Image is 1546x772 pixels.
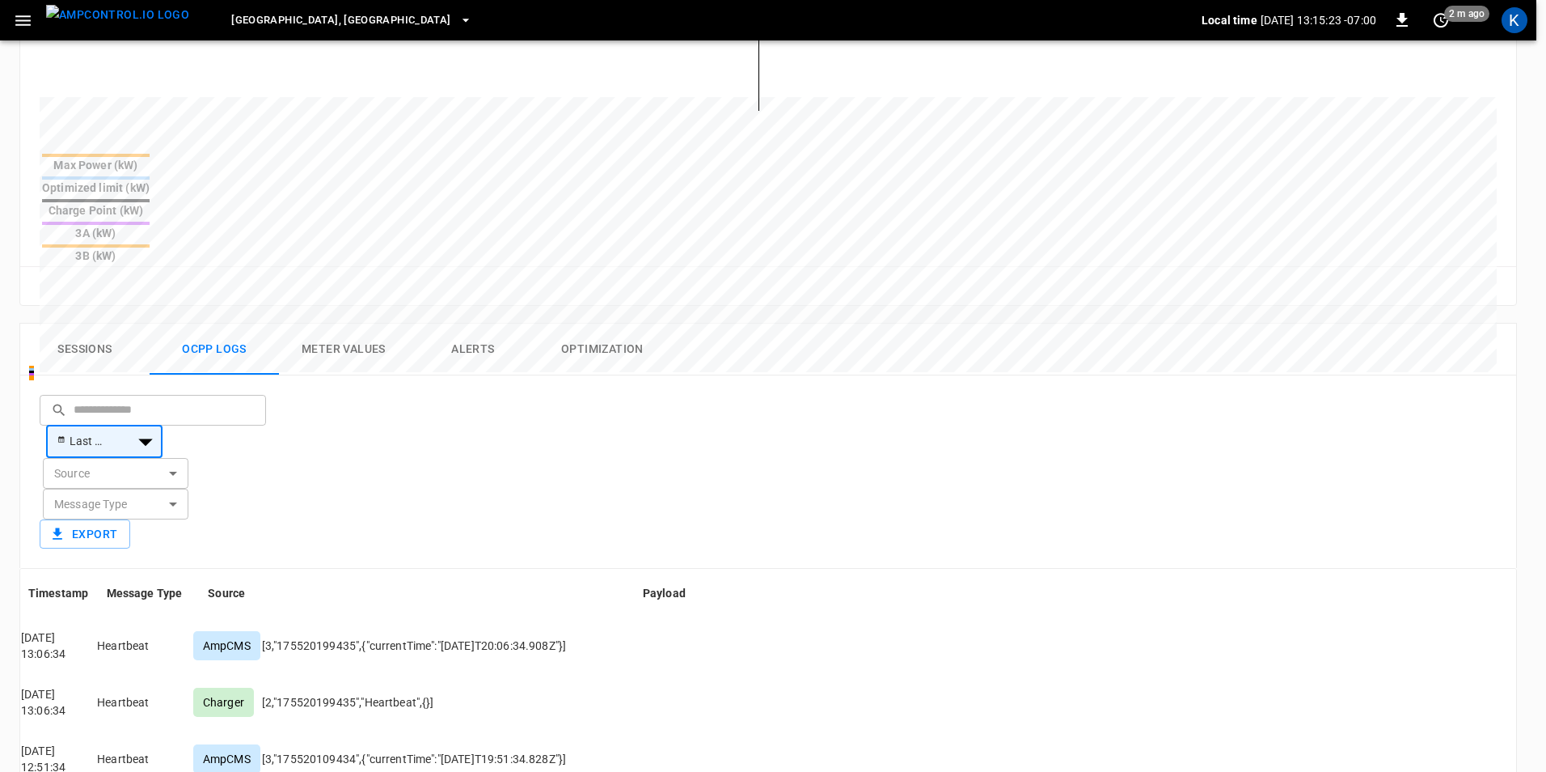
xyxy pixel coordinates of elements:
span: [GEOGRAPHIC_DATA], [GEOGRAPHIC_DATA] [231,11,450,30]
button: Export [40,520,130,549]
span: 2 m ago [1444,6,1489,22]
td: [2,"175520199435","Heartbeat",{}] [261,674,1067,731]
button: Ocpp logs [150,324,279,375]
div: AmpCMS [193,631,260,660]
div: Last 4 hrs [70,426,129,457]
button: Meter Values [279,324,408,375]
img: ampcontrol.io logo [46,5,189,25]
button: set refresh interval [1428,7,1454,33]
th: Timestamp [20,569,96,617]
p: [DATE] 13:06:34 [21,686,95,719]
p: Local time [1202,12,1257,28]
button: Sessions [20,324,150,375]
p: [DATE] 13:06:34 [21,630,95,662]
td: Heartbeat [96,674,192,731]
td: [3,"175520199435",{"currentTime":"[DATE]T20:06:34.908Z"}] [261,617,1067,674]
button: Optimization [538,324,667,375]
button: Alerts [408,324,538,375]
p: [DATE] 13:15:23 -07:00 [1261,12,1376,28]
div: Charger [193,688,254,717]
td: Heartbeat [96,617,192,674]
div: profile-icon [1502,7,1527,33]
